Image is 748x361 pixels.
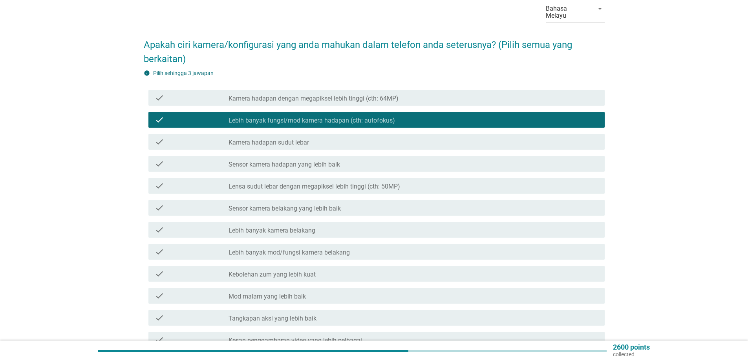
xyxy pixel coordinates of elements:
label: Lensa sudut lebar dengan megapiksel lebih tinggi (cth: 50MP) [229,183,400,191]
p: 2600 points [613,344,650,351]
i: arrow_drop_down [595,4,605,13]
i: check [155,203,164,213]
p: collected [613,351,650,358]
label: Kamera hadapan sudut lebar [229,139,309,147]
i: check [155,335,164,345]
label: Tangkapan aksi yang lebih baik [229,315,316,323]
i: check [155,181,164,191]
i: info [144,70,150,76]
div: Bahasa Melayu [546,5,589,19]
label: Lebih banyak fungsi/mod kamera hadapan (cth: autofokus) [229,117,395,125]
label: Sensor kamera hadapan yang lebih baik [229,161,340,169]
i: check [155,115,164,125]
label: Kebolehan zum yang lebih kuat [229,271,316,279]
i: check [155,247,164,257]
i: check [155,291,164,301]
i: check [155,313,164,323]
i: check [155,93,164,103]
label: Kesan penggambaran video yang lebih pelbagai [229,337,362,345]
label: Mod malam yang lebih baik [229,293,306,301]
i: check [155,225,164,235]
i: check [155,159,164,169]
label: Lebih banyak mod/fungsi kamera belakang [229,249,350,257]
label: Pilih sehingga 3 jawapan [153,70,214,76]
h2: Apakah ciri kamera/konfigurasi yang anda mahukan dalam telefon anda seterusnya? (Pilih semua yang... [144,30,605,66]
i: check [155,269,164,279]
label: Kamera hadapan dengan megapiksel lebih tinggi (cth: 64MP) [229,95,399,103]
label: Lebih banyak kamera belakang [229,227,315,235]
i: check [155,137,164,147]
label: Sensor kamera belakang yang lebih baik [229,205,341,213]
